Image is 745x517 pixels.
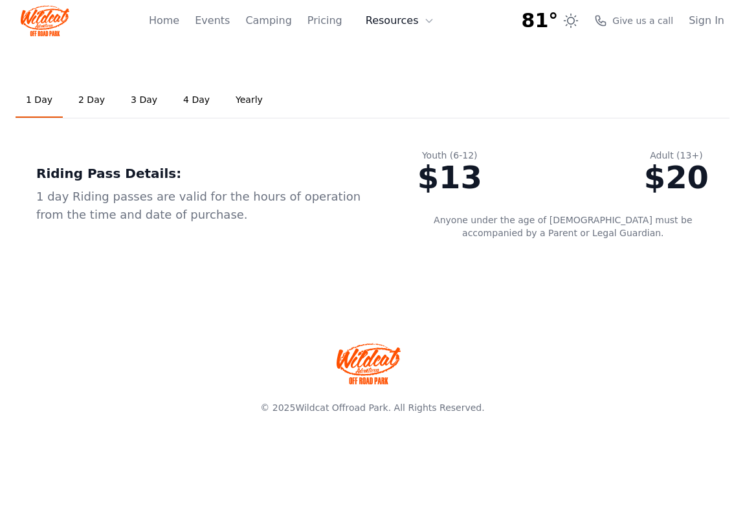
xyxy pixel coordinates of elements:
[68,83,115,118] a: 2 Day
[417,149,482,162] div: Youth (6-12)
[16,83,63,118] a: 1 Day
[307,13,342,28] a: Pricing
[337,343,401,384] img: Wildcat Offroad park
[522,9,559,32] span: 81°
[295,402,388,413] a: Wildcat Offroad Park
[36,188,376,224] div: 1 day Riding passes are valid for the hours of operation from the time and date of purchase.
[612,14,673,27] span: Give us a call
[36,164,376,182] div: Riding Pass Details:
[644,149,709,162] div: Adult (13+)
[245,13,291,28] a: Camping
[173,83,220,118] a: 4 Day
[21,5,69,36] img: Wildcat Logo
[195,13,230,28] a: Events
[120,83,168,118] a: 3 Day
[149,13,179,28] a: Home
[417,162,482,193] div: $13
[225,83,273,118] a: Yearly
[260,402,484,413] span: © 2025 . All Rights Reserved.
[358,8,442,34] button: Resources
[644,162,709,193] div: $20
[689,13,724,28] a: Sign In
[417,214,709,239] p: Anyone under the age of [DEMOGRAPHIC_DATA] must be accompanied by a Parent or Legal Guardian.
[594,14,673,27] a: Give us a call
